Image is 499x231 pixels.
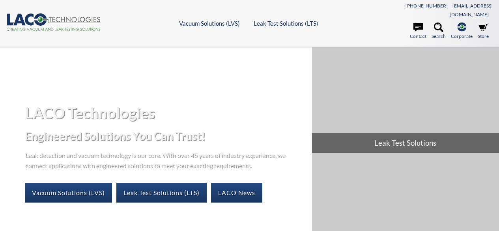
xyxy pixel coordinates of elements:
a: Store [478,23,489,40]
span: Corporate [451,32,473,40]
p: Leak detection and vacuum technology is our core. With over 45 years of industry experience, we c... [25,150,289,170]
a: Search [432,23,446,40]
a: LACO News [211,183,262,203]
a: Leak Test Solutions [312,47,499,152]
a: Leak Test Solutions (LTS) [254,20,318,27]
h1: LACO Technologies [25,103,305,122]
a: Contact [410,23,426,40]
h2: Engineered Solutions You Can Trust! [25,129,305,143]
a: Leak Test Solutions (LTS) [116,183,207,203]
a: [PHONE_NUMBER] [406,3,448,9]
a: [EMAIL_ADDRESS][DOMAIN_NAME] [450,3,493,17]
span: Leak Test Solutions [312,133,499,153]
a: Vacuum Solutions (LVS) [179,20,240,27]
a: Vacuum Solutions (LVS) [25,183,112,203]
